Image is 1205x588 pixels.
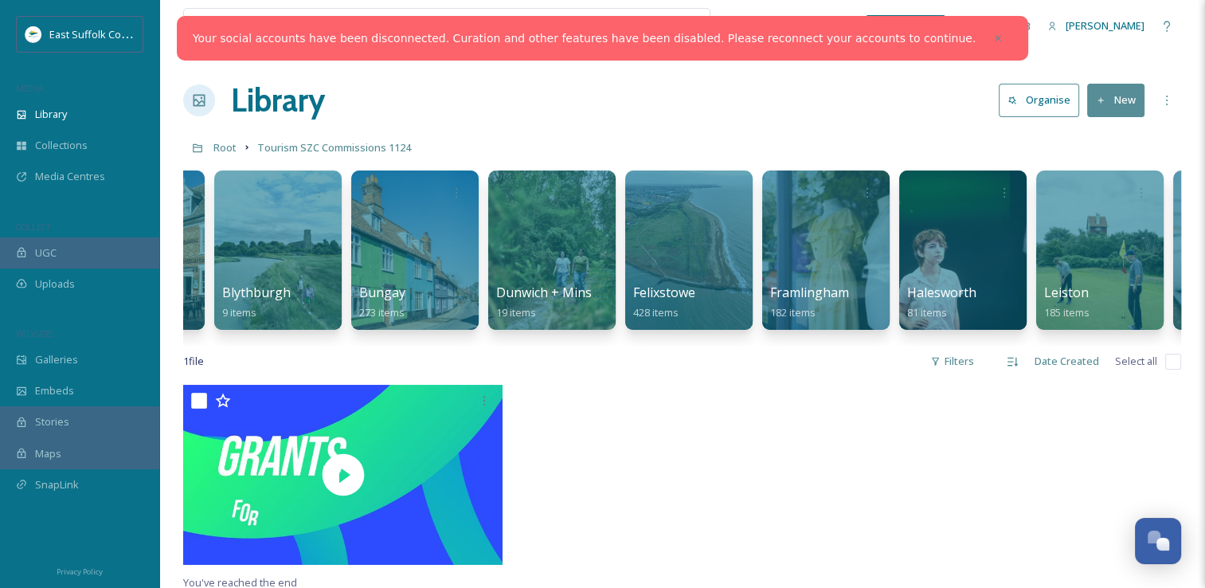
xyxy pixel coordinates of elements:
a: Organise [999,84,1087,116]
button: New [1087,84,1144,116]
span: Galleries [35,352,78,367]
a: [PERSON_NAME] [1039,10,1152,41]
span: 182 items [770,305,816,319]
span: Maps [35,446,61,461]
span: MEDIA [16,82,44,94]
a: What's New [866,15,945,37]
span: Bungay [359,284,405,301]
span: 428 items [633,305,679,319]
img: thumbnail [183,385,503,565]
span: Select all [1115,354,1157,369]
a: Bungay273 items [359,285,405,319]
span: Uploads [35,276,75,292]
span: UGC [35,245,57,261]
a: View all files [608,10,702,41]
button: Open Chat [1135,518,1181,564]
span: [PERSON_NAME] [1066,18,1144,33]
span: Stories [35,414,69,429]
a: Tourism SZC Commissions 1124 [257,138,411,157]
span: 185 items [1044,305,1090,319]
a: Framlingham182 items [770,285,849,319]
span: Collections [35,138,88,153]
a: Privacy Policy [57,561,103,580]
span: SnapLink [35,477,79,492]
span: Framlingham [770,284,849,301]
span: Media Centres [35,169,105,184]
button: Organise [999,84,1079,116]
a: Halesworth81 items [907,285,976,319]
a: Dunwich + Minsmere19 items [496,285,623,319]
img: ESC%20Logo.png [25,26,41,42]
span: 19 items [496,305,536,319]
span: COLLECT [16,221,50,233]
input: Search your library [221,9,551,44]
span: East Suffolk Council [49,26,143,41]
div: Filters [922,346,982,377]
span: Tourism SZC Commissions 1124 [257,140,411,155]
span: Dunwich + Minsmere [496,284,623,301]
span: Embeds [35,383,74,398]
div: Date Created [1027,346,1107,377]
a: Your social accounts have been disconnected. Curation and other features have been disabled. Plea... [193,30,976,47]
a: Root [213,138,237,157]
span: Privacy Policy [57,566,103,577]
span: Library [35,107,67,122]
a: Library [231,76,325,124]
span: 81 items [907,305,947,319]
span: Root [213,140,237,155]
a: Felixstowe428 items [633,285,695,319]
span: Halesworth [907,284,976,301]
span: Leiston [1044,284,1089,301]
a: Blythburgh9 items [222,285,291,319]
span: 1 file [183,354,204,369]
span: WIDGETS [16,327,53,339]
a: Leiston185 items [1044,285,1090,319]
span: Blythburgh [222,284,291,301]
span: 273 items [359,305,405,319]
span: Felixstowe [633,284,695,301]
span: 9 items [222,305,256,319]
